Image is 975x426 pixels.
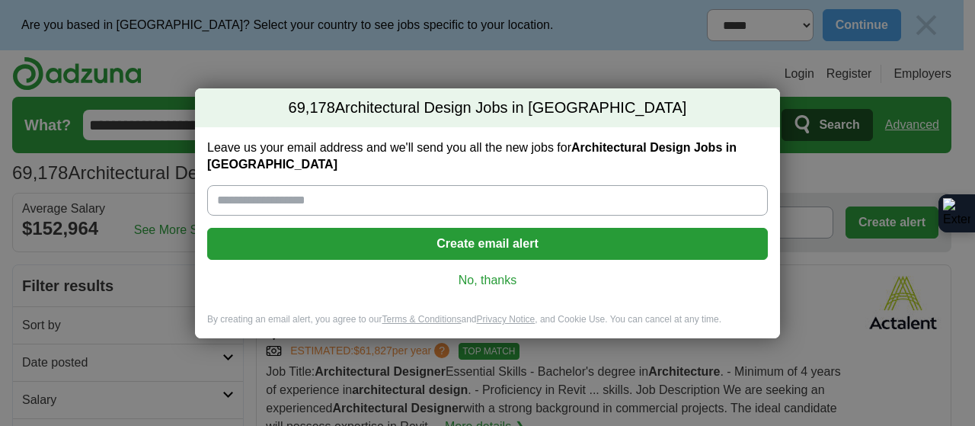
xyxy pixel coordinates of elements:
[207,228,768,260] button: Create email alert
[289,98,335,119] span: 69,178
[382,314,461,325] a: Terms & Conditions
[207,139,768,173] label: Leave us your email address and we'll send you all the new jobs for
[943,198,970,229] img: Extension Icon
[195,88,780,128] h2: Architectural Design Jobs in [GEOGRAPHIC_DATA]
[219,272,756,289] a: No, thanks
[477,314,535,325] a: Privacy Notice
[195,313,780,338] div: By creating an email alert, you agree to our and , and Cookie Use. You can cancel at any time.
